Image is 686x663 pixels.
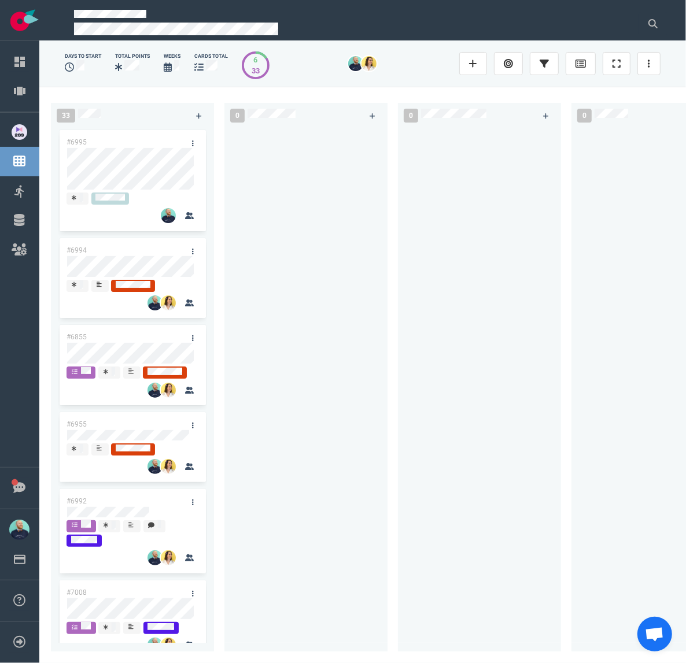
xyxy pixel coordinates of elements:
[404,109,418,123] span: 0
[57,109,75,123] span: 33
[147,459,163,474] img: 26
[161,638,176,653] img: 26
[67,588,87,597] a: #7008
[194,53,228,60] div: cards total
[67,138,87,146] a: #6995
[67,246,87,254] a: #6994
[65,53,101,60] div: days to start
[577,109,592,123] span: 0
[161,459,176,474] img: 26
[67,333,87,341] a: #6855
[161,383,176,398] img: 26
[252,54,260,65] div: 6
[362,56,377,71] img: 26
[67,497,87,505] a: #6992
[161,295,176,310] img: 26
[147,638,163,653] img: 26
[230,109,245,123] span: 0
[637,617,672,651] div: Ouvrir le chat
[67,420,87,428] a: #6955
[161,208,176,223] img: 26
[348,56,363,71] img: 26
[147,383,163,398] img: 26
[147,550,163,565] img: 26
[147,295,163,310] img: 26
[252,65,260,76] div: 33
[115,53,150,60] div: Total Points
[161,550,176,565] img: 26
[164,53,180,60] div: Weeks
